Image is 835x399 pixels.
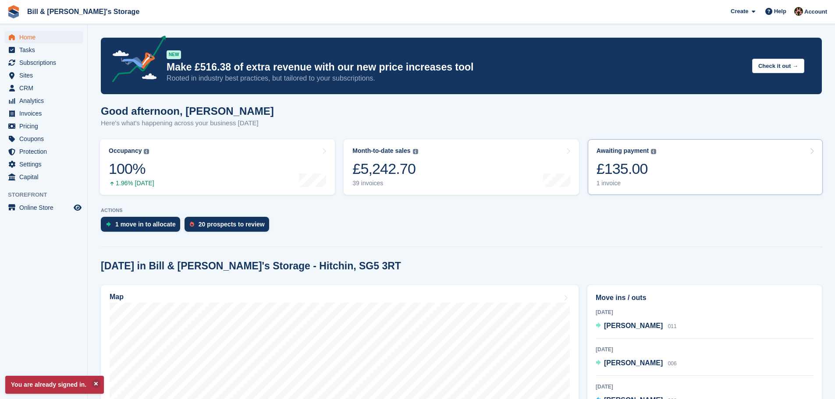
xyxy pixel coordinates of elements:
[101,260,401,272] h2: [DATE] in Bill & [PERSON_NAME]'s Storage - Hitchin, SG5 3RT
[352,160,418,178] div: £5,242.70
[115,221,176,228] div: 1 move in to allocate
[752,59,804,73] button: Check it out →
[19,158,72,170] span: Settings
[4,56,83,69] a: menu
[5,376,104,394] p: You are already signed in.
[110,293,124,301] h2: Map
[596,321,677,332] a: [PERSON_NAME] 011
[4,158,83,170] a: menu
[4,171,83,183] a: menu
[19,95,72,107] span: Analytics
[19,44,72,56] span: Tasks
[352,147,410,155] div: Month-to-date sales
[413,149,418,154] img: icon-info-grey-7440780725fd019a000dd9b08b2336e03edf1995a4989e88bcd33f0948082b44.svg
[19,120,72,132] span: Pricing
[101,118,274,128] p: Here's what's happening across your business [DATE]
[109,180,154,187] div: 1.96% [DATE]
[109,160,154,178] div: 100%
[597,147,649,155] div: Awaiting payment
[167,50,181,59] div: NEW
[19,133,72,145] span: Coupons
[4,44,83,56] a: menu
[804,7,827,16] span: Account
[167,61,745,74] p: Make £516.38 of extra revenue with our new price increases tool
[19,145,72,158] span: Protection
[4,120,83,132] a: menu
[596,308,814,316] div: [DATE]
[588,139,823,195] a: Awaiting payment £135.00 1 invoice
[668,323,677,329] span: 011
[344,139,579,195] a: Month-to-date sales £5,242.70 39 invoices
[190,222,194,227] img: prospect-51fa495bee0391a8d652442698ab0144808aea92771e9ea1ae160a38d050c398.svg
[185,217,274,236] a: 20 prospects to review
[199,221,265,228] div: 20 prospects to review
[4,82,83,94] a: menu
[109,147,142,155] div: Occupancy
[597,160,657,178] div: £135.00
[794,7,803,16] img: Jack Bottesch
[144,149,149,154] img: icon-info-grey-7440780725fd019a000dd9b08b2336e03edf1995a4989e88bcd33f0948082b44.svg
[19,56,72,69] span: Subscriptions
[596,346,814,353] div: [DATE]
[72,202,83,213] a: Preview store
[100,139,335,195] a: Occupancy 100% 1.96% [DATE]
[167,74,745,83] p: Rooted in industry best practices, but tailored to your subscriptions.
[4,69,83,81] a: menu
[4,133,83,145] a: menu
[604,322,663,329] span: [PERSON_NAME]
[105,35,166,85] img: price-adjustments-announcement-icon-8257ccfd72463d97f412b2fc003d46551f7dbcb40ab6d574587a9cd5c0d94...
[651,149,656,154] img: icon-info-grey-7440780725fd019a000dd9b08b2336e03edf1995a4989e88bcd33f0948082b44.svg
[7,5,20,18] img: stora-icon-8386f47178a22dfd0bd8f6a31ec36ba5ce8667c1dd55bd0f319d3a0aa187defe.svg
[668,360,677,367] span: 006
[19,171,72,183] span: Capital
[4,201,83,214] a: menu
[19,69,72,81] span: Sites
[101,105,274,117] h1: Good afternoon, [PERSON_NAME]
[4,107,83,120] a: menu
[731,7,748,16] span: Create
[8,191,87,199] span: Storefront
[774,7,786,16] span: Help
[596,383,814,391] div: [DATE]
[352,180,418,187] div: 39 invoices
[596,358,677,369] a: [PERSON_NAME] 006
[106,222,111,227] img: move_ins_to_allocate_icon-fdf77a2bb77ea45bf5b3d319d69a93e2d87916cf1d5bf7949dd705db3b84f3ca.svg
[597,180,657,187] div: 1 invoice
[596,293,814,303] h2: Move ins / outs
[4,95,83,107] a: menu
[19,107,72,120] span: Invoices
[24,4,143,19] a: Bill & [PERSON_NAME]'s Storage
[101,208,822,213] p: ACTIONS
[19,31,72,43] span: Home
[4,145,83,158] a: menu
[604,359,663,367] span: [PERSON_NAME]
[4,31,83,43] a: menu
[101,217,185,236] a: 1 move in to allocate
[19,82,72,94] span: CRM
[19,201,72,214] span: Online Store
